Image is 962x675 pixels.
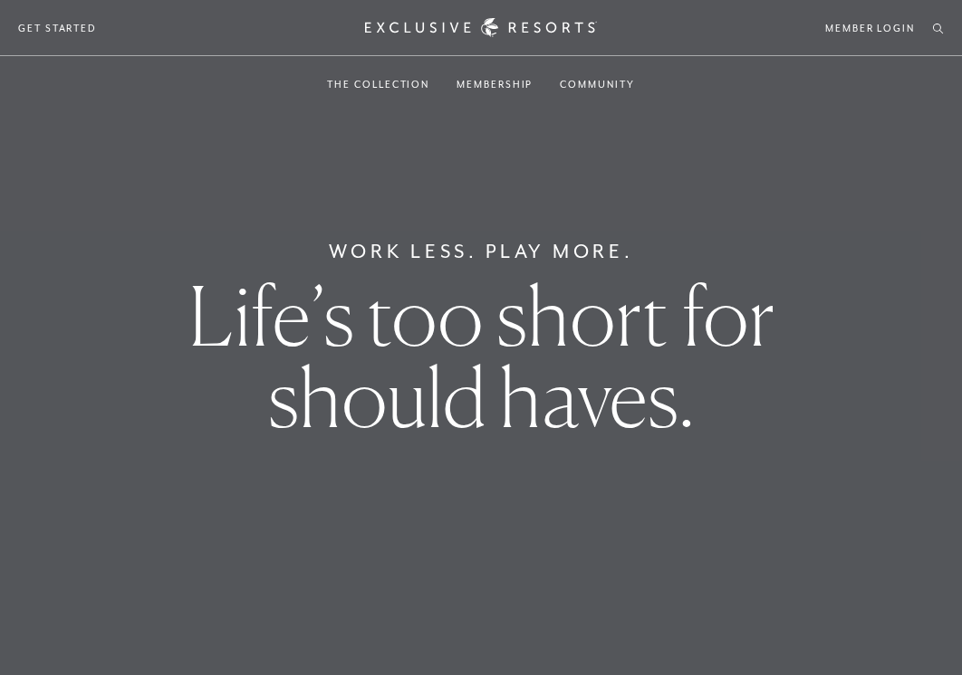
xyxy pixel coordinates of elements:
h6: Work Less. Play More. [329,237,634,266]
a: Member Login [825,20,915,36]
a: The Collection [327,58,429,110]
a: Get Started [18,20,97,36]
a: Membership [457,58,533,110]
a: Community [560,58,634,110]
h1: Life’s too short for should haves. [168,275,794,438]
